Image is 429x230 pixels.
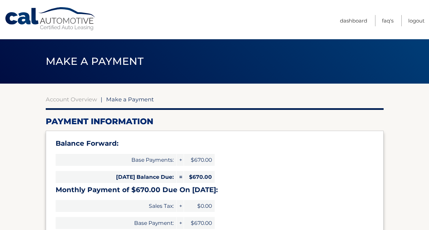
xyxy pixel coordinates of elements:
[408,15,425,26] a: Logout
[340,15,367,26] a: Dashboard
[56,186,374,194] h3: Monthly Payment of $670.00 Due On [DATE]:
[4,7,97,31] a: Cal Automotive
[184,154,215,166] span: $670.00
[177,200,184,212] span: +
[46,55,144,68] span: Make a Payment
[46,116,384,127] h2: Payment Information
[177,171,184,183] span: =
[177,154,184,166] span: +
[382,15,394,26] a: FAQ's
[56,139,374,148] h3: Balance Forward:
[56,200,176,212] span: Sales Tax:
[46,96,97,103] a: Account Overview
[184,200,215,212] span: $0.00
[56,154,176,166] span: Base Payments:
[177,217,184,229] span: +
[56,217,176,229] span: Base Payment:
[106,96,154,103] span: Make a Payment
[184,171,215,183] span: $670.00
[184,217,215,229] span: $670.00
[56,171,176,183] span: [DATE] Balance Due:
[101,96,102,103] span: |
